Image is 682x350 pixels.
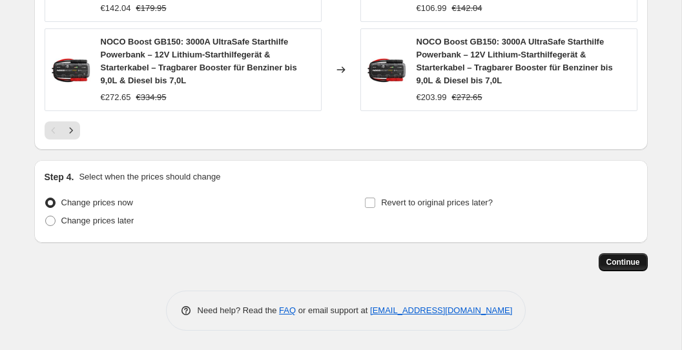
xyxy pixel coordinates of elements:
[370,305,512,315] a: [EMAIL_ADDRESS][DOMAIN_NAME]
[101,2,131,15] div: €142.04
[101,37,297,85] span: NOCO Boost GB150: 3000A UltraSafe Starthilfe Powerbank – 12V Lithium-Starthilfegerät & Starterkab...
[52,50,90,89] img: 71BK9TytPEL_80x.jpg
[417,91,447,104] div: €203.99
[45,170,74,183] h2: Step 4.
[452,2,482,15] strike: €142.04
[606,257,640,267] span: Continue
[61,216,134,225] span: Change prices later
[61,198,133,207] span: Change prices now
[367,50,406,89] img: 71BK9TytPEL_80x.jpg
[136,91,167,104] strike: €334.95
[198,305,280,315] span: Need help? Read the
[417,2,447,15] div: €106.99
[279,305,296,315] a: FAQ
[452,91,482,104] strike: €272.65
[79,170,220,183] p: Select when the prices should change
[296,305,370,315] span: or email support at
[599,253,648,271] button: Continue
[45,121,80,139] nav: Pagination
[136,2,167,15] strike: €179.95
[381,198,493,207] span: Revert to original prices later?
[417,37,613,85] span: NOCO Boost GB150: 3000A UltraSafe Starthilfe Powerbank – 12V Lithium-Starthilfegerät & Starterkab...
[62,121,80,139] button: Next
[101,91,131,104] div: €272.65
